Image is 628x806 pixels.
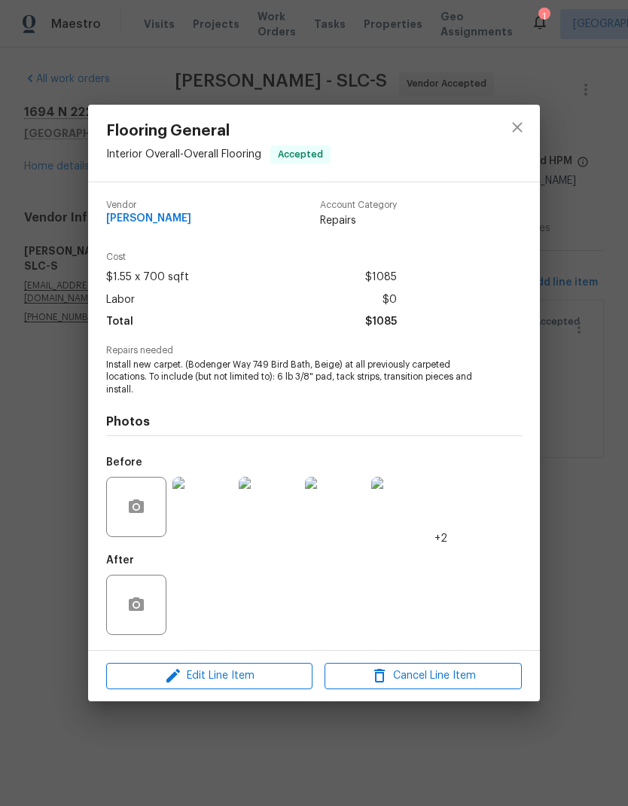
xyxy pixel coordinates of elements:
span: Repairs [320,213,397,228]
span: Accepted [272,147,329,162]
span: $0 [383,289,397,311]
h5: Before [106,457,142,468]
span: Account Category [320,200,397,210]
span: $1.55 x 700 sqft [106,267,189,289]
span: $1085 [365,267,397,289]
span: Cost [106,252,397,262]
span: +2 [434,531,447,546]
span: Install new carpet. (Bodenger Way 749 Bird Bath, Beige) at all previously carpeted locations. To ... [106,359,480,396]
span: Vendor [106,200,191,210]
h5: After [106,555,134,566]
span: Flooring General [106,123,331,139]
span: Repairs needed [106,346,522,356]
button: Edit Line Item [106,663,312,689]
span: [PERSON_NAME] [106,213,191,224]
span: Edit Line Item [111,667,308,685]
h4: Photos [106,414,522,429]
span: Interior Overall - Overall Flooring [106,149,261,160]
span: Total [106,311,133,333]
button: Cancel Line Item [325,663,522,689]
button: close [499,109,535,145]
div: 1 [538,9,549,24]
span: Labor [106,289,135,311]
span: Cancel Line Item [329,667,517,685]
span: $1085 [365,311,397,333]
